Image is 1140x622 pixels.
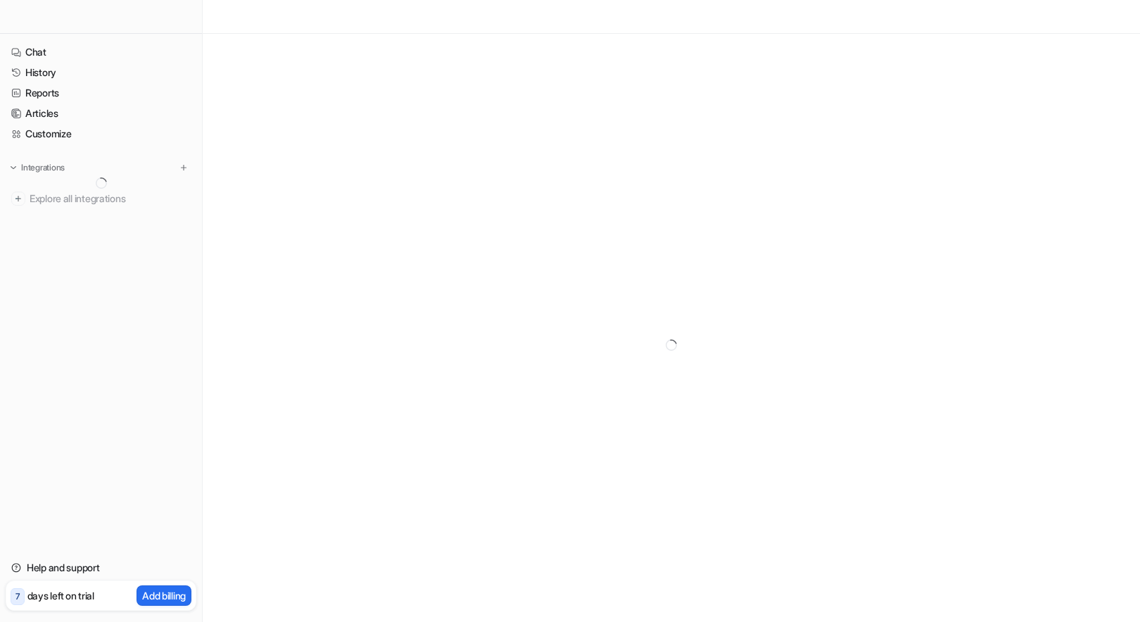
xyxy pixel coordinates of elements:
img: menu_add.svg [179,163,189,173]
img: expand menu [8,163,18,173]
a: Articles [6,104,196,123]
a: Customize [6,124,196,144]
a: Help and support [6,558,196,578]
img: explore all integrations [11,192,25,206]
p: Add billing [142,588,186,603]
button: Add billing [137,585,191,606]
span: Explore all integrations [30,187,191,210]
a: Reports [6,83,196,103]
p: Integrations [21,162,65,173]
a: History [6,63,196,82]
p: 7 [15,590,20,603]
p: days left on trial [27,588,94,603]
a: Explore all integrations [6,189,196,209]
button: Integrations [6,161,69,175]
a: Chat [6,42,196,62]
